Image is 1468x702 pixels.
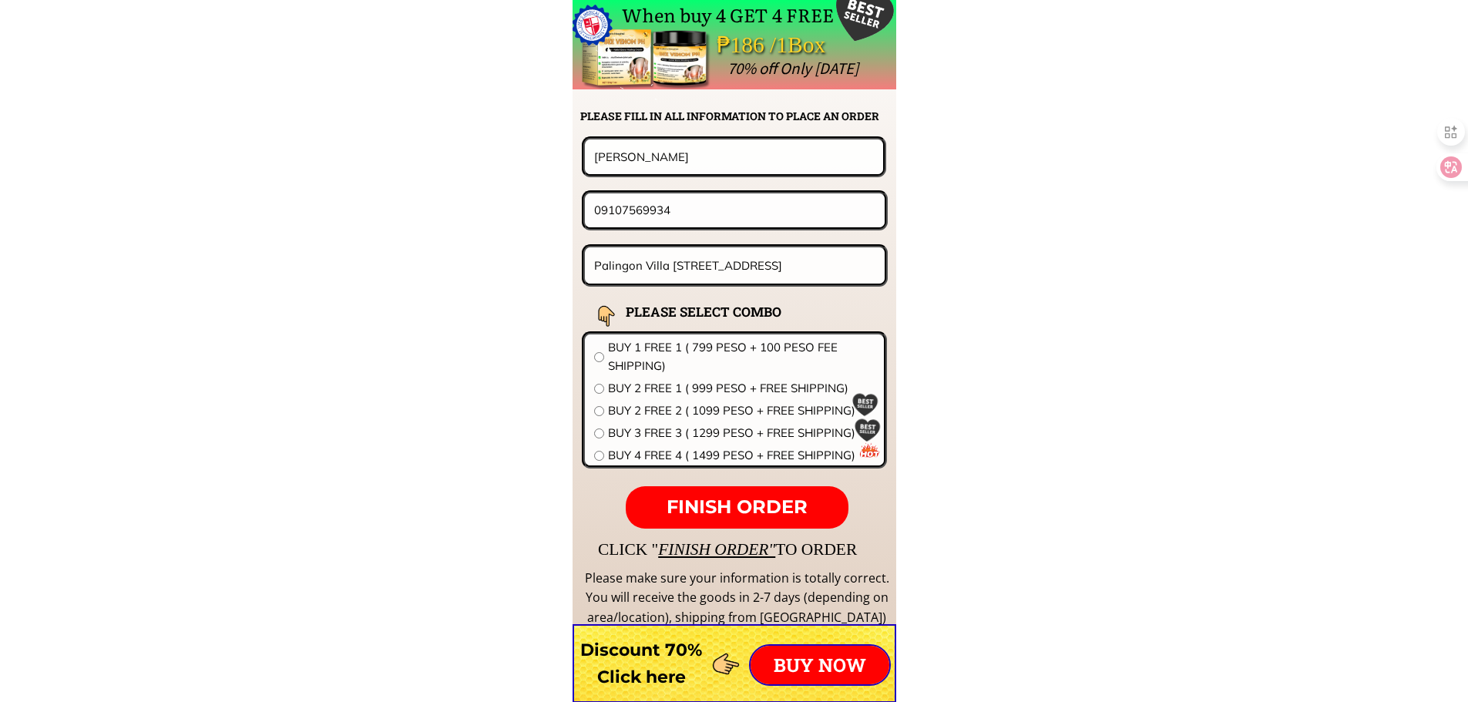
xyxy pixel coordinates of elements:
span: FINISH ORDER [667,495,808,518]
h2: PLEASE SELECT COMBO [626,301,820,322]
span: BUY 1 FREE 1 ( 799 PESO + 100 PESO FEE SHIPPING) [608,338,875,375]
span: BUY 4 FREE 4 ( 1499 PESO + FREE SHIPPING) [608,446,875,465]
span: FINISH ORDER" [658,540,775,559]
span: BUY 2 FREE 1 ( 999 PESO + FREE SHIPPING) [608,379,875,398]
div: CLICK " TO ORDER [598,536,1307,563]
h2: PLEASE FILL IN ALL INFORMATION TO PLACE AN ORDER [580,108,895,125]
h3: Discount 70% Click here [573,637,710,690]
input: Your name [590,139,878,173]
input: Phone number [590,193,879,227]
p: BUY NOW [751,646,889,684]
div: ₱186 /1Box [717,27,869,63]
div: Please make sure your information is totally correct. You will receive the goods in 2-7 days (dep... [583,569,891,628]
span: BUY 2 FREE 2 ( 1099 PESO + FREE SHIPPING) [608,401,875,420]
div: 70% off Only [DATE] [727,55,1203,82]
input: Address [590,247,880,284]
span: BUY 3 FREE 3 ( 1299 PESO + FREE SHIPPING) [608,424,875,442]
